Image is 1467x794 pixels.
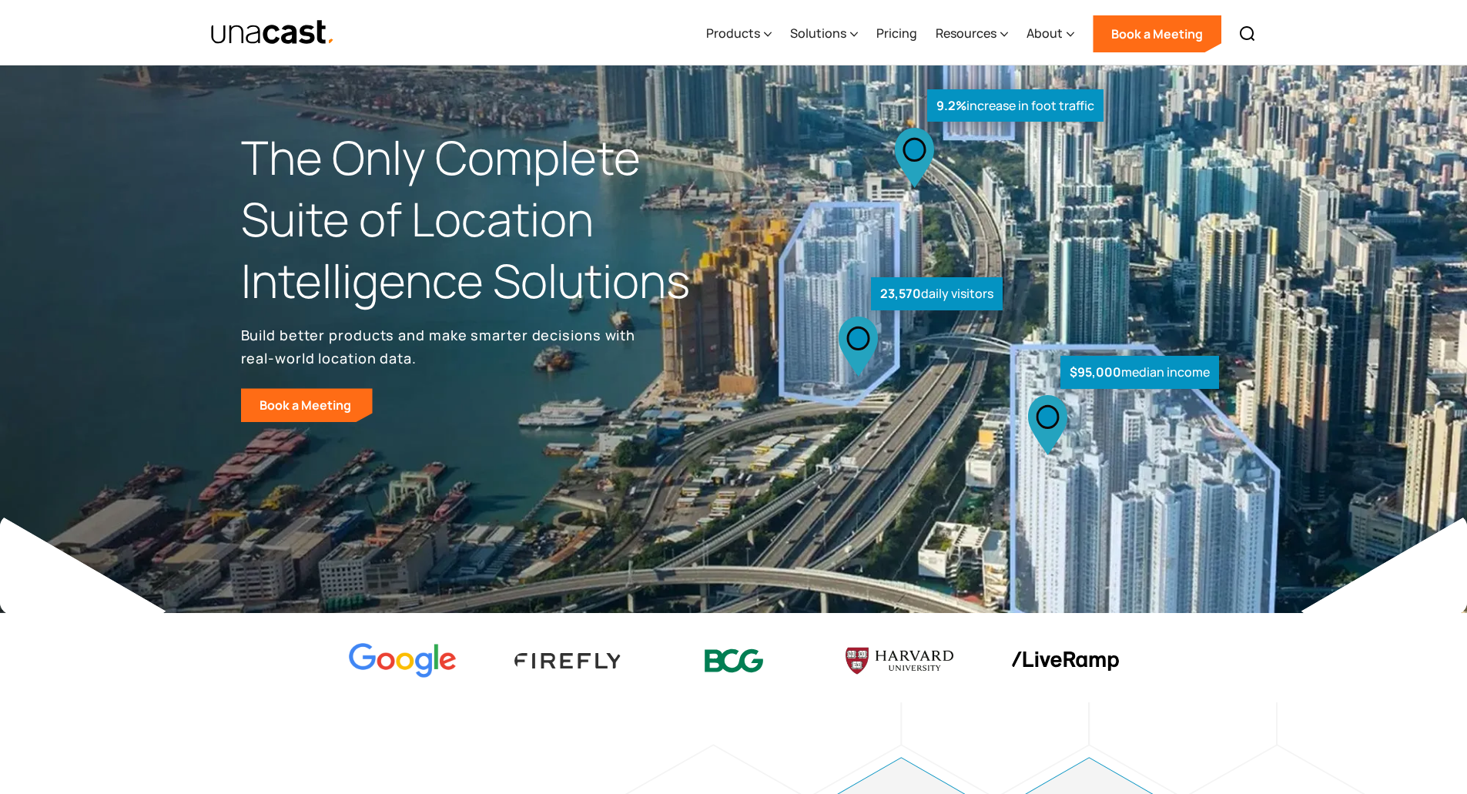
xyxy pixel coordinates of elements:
[876,2,917,65] a: Pricing
[514,653,622,668] img: Firefly Advertising logo
[790,2,858,65] div: Solutions
[936,24,996,42] div: Resources
[210,19,336,46] img: Unacast text logo
[790,24,846,42] div: Solutions
[1027,24,1063,42] div: About
[871,277,1003,310] div: daily visitors
[1070,363,1121,380] strong: $95,000
[349,643,457,679] img: Google logo Color
[936,2,1008,65] div: Resources
[846,642,953,679] img: Harvard U logo
[936,97,966,114] strong: 9.2%
[680,639,788,683] img: BCG logo
[1060,356,1219,389] div: median income
[706,2,772,65] div: Products
[241,388,373,422] a: Book a Meeting
[706,24,760,42] div: Products
[927,89,1104,122] div: increase in foot traffic
[241,323,641,370] p: Build better products and make smarter decisions with real-world location data.
[241,127,734,311] h1: The Only Complete Suite of Location Intelligence Solutions
[1093,15,1221,52] a: Book a Meeting
[1027,2,1074,65] div: About
[880,285,921,302] strong: 23,570
[1238,25,1257,43] img: Search icon
[1011,652,1119,671] img: liveramp logo
[210,19,336,46] a: home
